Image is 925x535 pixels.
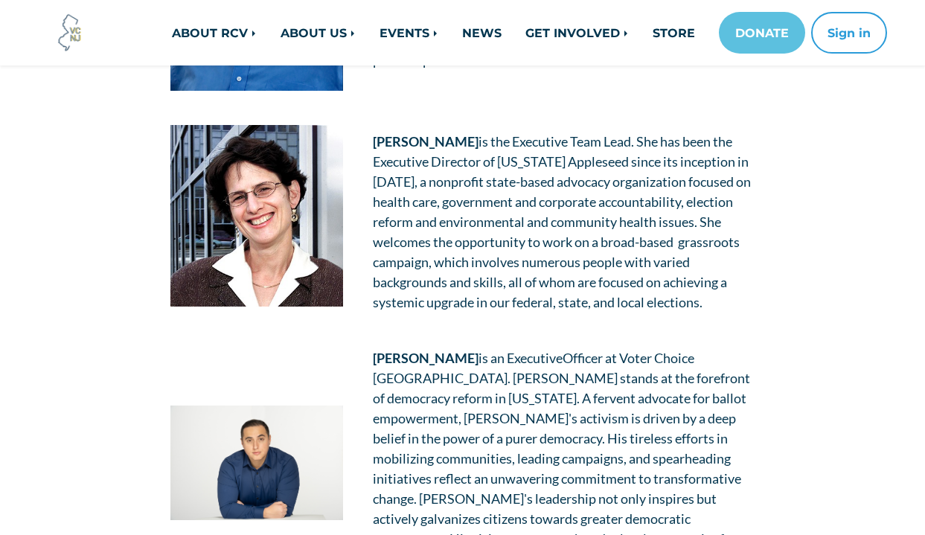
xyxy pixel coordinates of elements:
a: GET INVOLVED [513,18,641,48]
a: ABOUT RCV [160,18,269,48]
a: NEWS [450,18,513,48]
a: ABOUT US [269,18,368,48]
strong: [PERSON_NAME] [373,133,478,150]
button: Sign in or sign up [811,12,887,54]
a: EVENTS [368,18,450,48]
img: Voter Choice NJ [50,13,90,53]
a: DONATE [719,12,805,54]
a: STORE [641,18,707,48]
span: is the Executive Team Lead. She has been the Executive Director of [US_STATE] Appleseed since its... [373,133,751,310]
strong: [PERSON_NAME] [373,350,478,366]
nav: Main navigation [144,12,887,54]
